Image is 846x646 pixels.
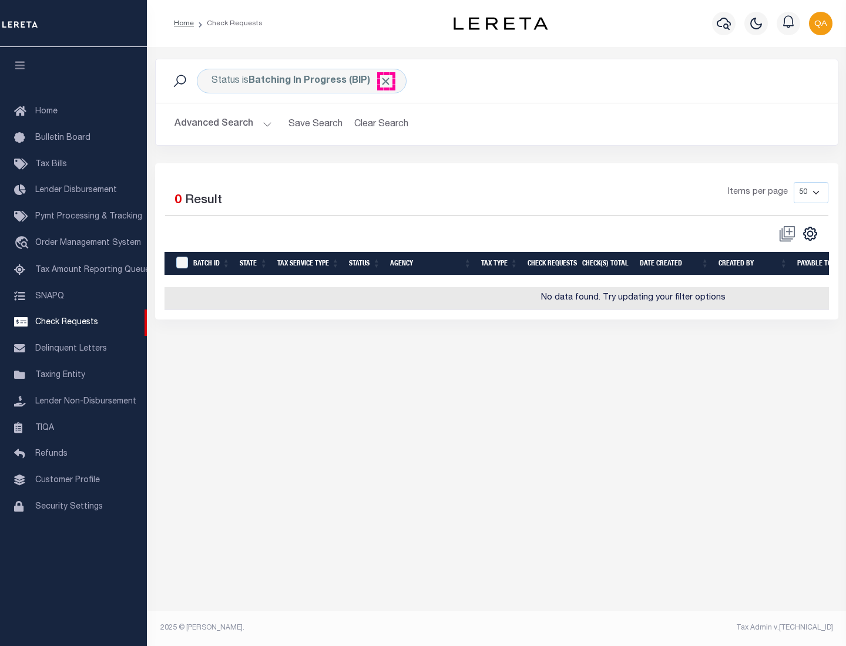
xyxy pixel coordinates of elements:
[714,252,793,276] th: Created By: activate to sort column ascending
[35,398,136,406] span: Lender Non-Disbursement
[380,75,392,88] span: Click to Remove
[35,239,141,247] span: Order Management System
[185,191,222,210] label: Result
[635,252,714,276] th: Date Created: activate to sort column ascending
[344,252,385,276] th: Status: activate to sort column ascending
[809,12,832,35] img: svg+xml;base64,PHN2ZyB4bWxucz0iaHR0cDovL3d3dy53My5vcmcvMjAwMC9zdmciIHBvaW50ZXItZXZlbnRzPSJub25lIi...
[35,371,85,379] span: Taxing Entity
[174,20,194,27] a: Home
[189,252,235,276] th: Batch Id: activate to sort column ascending
[152,623,497,633] div: 2025 © [PERSON_NAME].
[194,18,263,29] li: Check Requests
[35,345,107,353] span: Delinquent Letters
[454,17,548,30] img: logo-dark.svg
[174,194,182,207] span: 0
[14,236,33,251] i: travel_explore
[35,213,142,221] span: Pymt Processing & Tracking
[35,107,58,116] span: Home
[385,252,476,276] th: Agency: activate to sort column ascending
[174,113,272,136] button: Advanced Search
[35,423,54,432] span: TIQA
[35,476,100,484] span: Customer Profile
[35,160,67,169] span: Tax Bills
[523,252,578,276] th: Check Requests
[35,134,90,142] span: Bulletin Board
[728,186,788,199] span: Items per page
[350,113,414,136] button: Clear Search
[35,292,64,300] span: SNAPQ
[35,318,98,327] span: Check Requests
[476,252,523,276] th: Tax Type: activate to sort column ascending
[505,623,833,633] div: Tax Admin v.[TECHNICAL_ID]
[35,450,68,458] span: Refunds
[273,252,344,276] th: Tax Service Type: activate to sort column ascending
[197,69,407,93] div: Status is
[35,503,103,511] span: Security Settings
[35,186,117,194] span: Lender Disbursement
[249,76,392,86] b: Batching In Progress (BIP)
[35,266,150,274] span: Tax Amount Reporting Queue
[281,113,350,136] button: Save Search
[235,252,273,276] th: State: activate to sort column ascending
[578,252,635,276] th: Check(s) Total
